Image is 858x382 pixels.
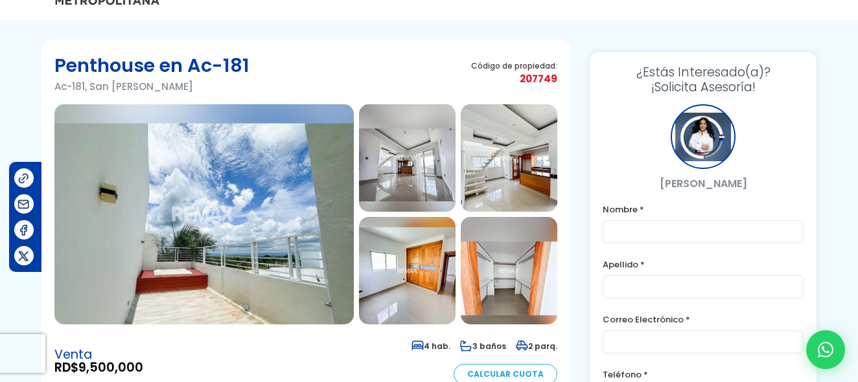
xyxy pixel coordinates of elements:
h1: Penthouse en Ac-181 [54,52,249,78]
img: Compartir [17,172,30,185]
h3: ¡Solicita Asesoría! [603,65,804,95]
span: 3 baños [460,341,506,352]
span: 4 hab. [412,341,450,352]
img: Compartir [17,197,30,211]
img: Compartir [17,223,30,237]
img: Compartir [17,249,30,263]
span: ¿Estás Interesado(a)? [603,65,804,80]
span: Código de propiedad: [471,61,557,71]
span: Venta [54,348,143,361]
label: Apellido * [603,256,804,273]
p: Ac-181, San [PERSON_NAME] [54,78,249,95]
img: Penthouse en Ac-181 [359,217,456,324]
img: Penthouse en Ac-181 [461,104,557,212]
img: Penthouse en Ac-181 [54,104,354,324]
p: [PERSON_NAME] [603,175,804,192]
label: Correo Electrónico * [603,311,804,328]
img: Penthouse en Ac-181 [359,104,456,212]
span: RD$ [54,361,143,374]
span: 207749 [471,71,557,87]
span: 9,500,000 [78,359,143,376]
img: Penthouse en Ac-181 [461,217,557,324]
label: Nombre * [603,201,804,218]
div: Vanesa Perez [671,104,736,169]
span: 2 parq. [516,341,557,352]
